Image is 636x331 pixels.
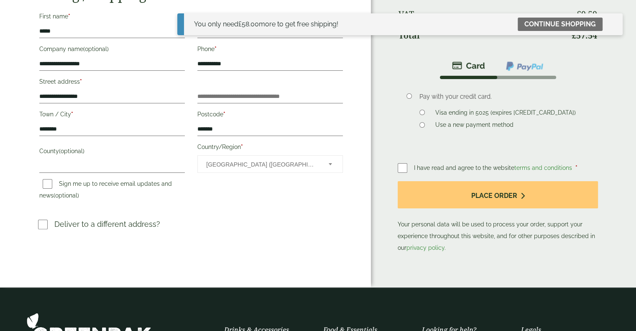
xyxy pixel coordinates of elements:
p: Your personal data will be used to process your order, support your experience throughout this we... [398,181,598,254]
button: Place order [398,181,598,208]
span: £ [238,20,242,28]
span: (optional) [83,46,109,52]
label: Sign me up to receive email updates and news [39,180,172,201]
abbr: required [223,111,225,118]
span: £ [577,8,581,20]
a: privacy policy [406,244,444,251]
th: VAT [398,4,566,24]
label: Use a new payment method [432,121,517,131]
label: Postcode [197,108,343,123]
abbr: required [80,78,82,85]
label: Visa ending in 5025 (expires [CREDIT_CARD_DATA]) [432,109,579,118]
abbr: required [575,164,577,171]
label: County [39,145,185,159]
label: Phone [197,43,343,57]
abbr: required [71,111,73,118]
abbr: required [226,13,228,20]
abbr: required [68,13,70,20]
img: ppcp-gateway.png [505,61,544,72]
a: terms and conditions [514,164,572,171]
span: (optional) [59,148,84,154]
span: 58.00 [238,20,259,28]
label: Town / City [39,108,185,123]
img: stripe.png [452,61,485,71]
input: Sign me up to receive email updates and news(optional) [43,179,52,189]
span: (optional) [54,192,79,199]
p: Pay with your credit card. [419,92,585,101]
span: Country/Region [197,155,343,173]
label: Country/Region [197,141,343,155]
span: United Kingdom (UK) [206,156,317,173]
p: Deliver to a different address? [54,218,160,230]
abbr: required [215,46,217,52]
span: I have read and agree to the website [414,164,574,171]
bdi: 9.59 [577,8,597,20]
label: Last name [197,10,343,25]
label: Street address [39,76,185,90]
label: First name [39,10,185,25]
label: Company name [39,43,185,57]
a: Continue shopping [518,18,603,31]
abbr: required [241,144,243,150]
div: You only need more to get free shipping! [194,19,338,29]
